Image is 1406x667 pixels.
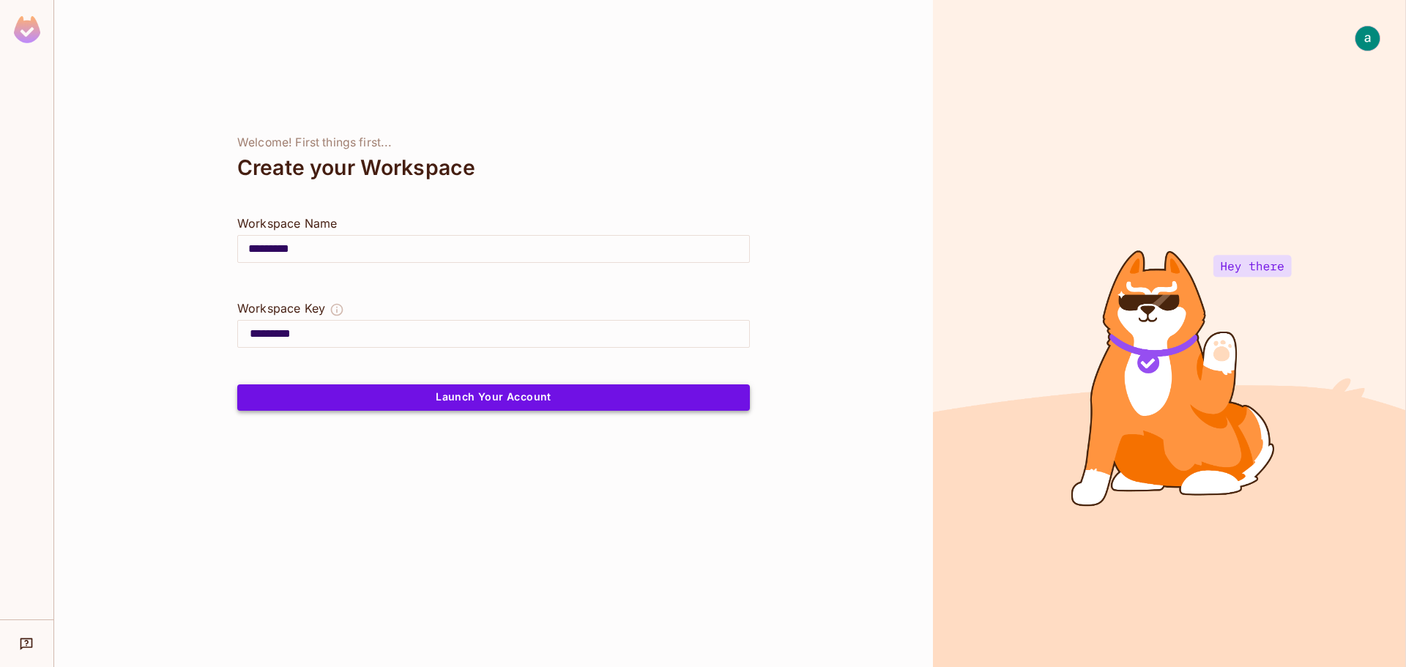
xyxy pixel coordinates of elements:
button: Launch Your Account [237,384,750,411]
div: Workspace Key [237,299,325,317]
div: Welcome! First things first... [237,135,750,150]
div: Create your Workspace [237,150,750,185]
div: Workspace Name [237,215,750,232]
button: The Workspace Key is unique, and serves as the identifier of your workspace. [330,299,344,320]
img: allan divids [1355,26,1380,51]
img: SReyMgAAAABJRU5ErkJggg== [14,16,40,43]
div: Help & Updates [10,629,43,658]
